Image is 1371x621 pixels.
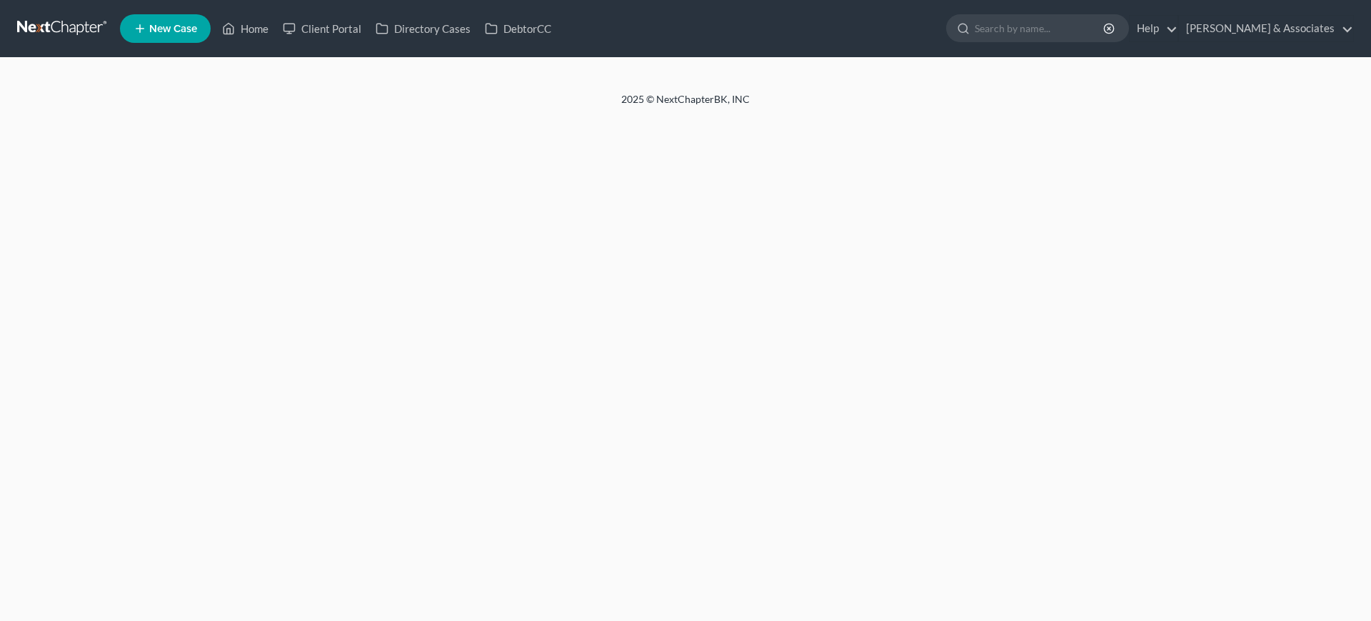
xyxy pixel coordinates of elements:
a: DebtorCC [478,16,558,41]
div: 2025 © NextChapterBK, INC [278,92,1093,118]
a: Help [1130,16,1177,41]
a: Client Portal [276,16,368,41]
input: Search by name... [975,15,1105,41]
a: [PERSON_NAME] & Associates [1179,16,1353,41]
a: Home [215,16,276,41]
a: Directory Cases [368,16,478,41]
span: New Case [149,24,197,34]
